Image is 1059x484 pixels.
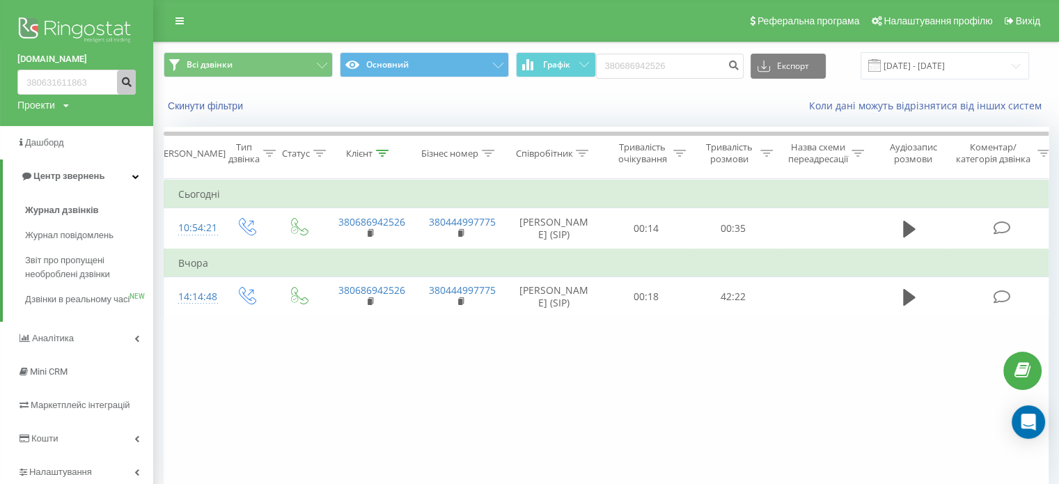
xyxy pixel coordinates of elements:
[340,52,509,77] button: Основний
[31,433,58,444] span: Кошти
[29,467,92,477] span: Налаштування
[178,214,206,242] div: 10:54:21
[603,276,690,317] td: 00:18
[25,137,64,148] span: Дашборд
[31,400,130,410] span: Маркетплейс інтеграцій
[596,54,744,79] input: Пошук за номером
[25,287,153,312] a: Дзвінки в реальному часіNEW
[282,148,310,159] div: Статус
[338,215,405,228] a: 380686942526
[1016,15,1040,26] span: Вихід
[515,148,572,159] div: Співробітник
[505,208,603,249] td: [PERSON_NAME] (SIP)
[788,141,848,165] div: Назва схеми переадресації
[17,52,136,66] a: [DOMAIN_NAME]
[155,148,226,159] div: [PERSON_NAME]
[690,276,777,317] td: 42:22
[884,15,992,26] span: Налаштування профілю
[30,366,68,377] span: Mini CRM
[429,215,496,228] a: 380444997775
[33,171,104,181] span: Центр звернень
[952,141,1034,165] div: Коментар/категорія дзвінка
[25,203,99,217] span: Журнал дзвінків
[25,248,153,287] a: Звіт про пропущені необроблені дзвінки
[758,15,860,26] span: Реферальна програма
[702,141,757,165] div: Тривалість розмови
[1012,405,1045,439] div: Open Intercom Messenger
[25,198,153,223] a: Журнал дзвінків
[429,283,496,297] a: 380444997775
[751,54,826,79] button: Експорт
[164,52,333,77] button: Всі дзвінки
[187,59,233,70] span: Всі дзвінки
[17,98,55,112] div: Проекти
[516,52,596,77] button: Графік
[25,228,113,242] span: Журнал повідомлень
[25,292,130,306] span: Дзвінки в реальному часі
[615,141,670,165] div: Тривалість очікування
[25,223,153,248] a: Журнал повідомлень
[17,14,136,49] img: Ringostat logo
[421,148,478,159] div: Бізнес номер
[543,60,570,70] span: Графік
[505,276,603,317] td: [PERSON_NAME] (SIP)
[178,283,206,311] div: 14:14:48
[603,208,690,249] td: 00:14
[3,159,153,193] a: Центр звернень
[17,70,136,95] input: Пошук за номером
[164,249,1056,277] td: Вчора
[879,141,947,165] div: Аудіозапис розмови
[338,283,405,297] a: 380686942526
[809,99,1049,112] a: Коли дані можуть відрізнятися вiд інших систем
[32,333,74,343] span: Аналiтика
[690,208,777,249] td: 00:35
[164,180,1056,208] td: Сьогодні
[25,253,146,281] span: Звіт про пропущені необроблені дзвінки
[164,100,250,112] button: Скинути фільтри
[228,141,260,165] div: Тип дзвінка
[346,148,372,159] div: Клієнт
